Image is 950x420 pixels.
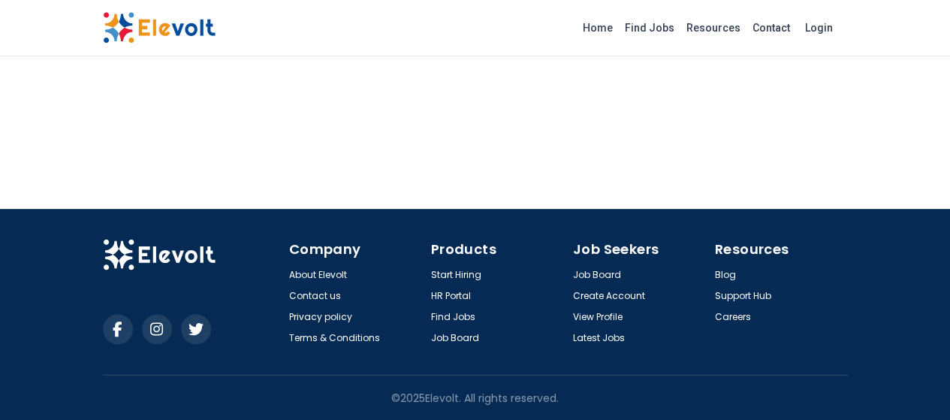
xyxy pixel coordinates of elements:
a: Login [796,13,842,43]
a: Job Board [573,269,621,281]
a: Blog [715,269,736,281]
a: Create Account [573,290,645,302]
a: Contact us [289,290,341,302]
a: Contact [746,16,796,40]
img: Elevolt [103,239,216,270]
p: © 2025 Elevolt. All rights reserved. [391,391,559,406]
a: Terms & Conditions [289,332,380,344]
a: Resources [680,16,746,40]
h4: Company [289,239,422,260]
a: Careers [715,311,751,323]
a: Home [577,16,619,40]
a: View Profile [573,311,623,323]
a: Privacy policy [289,311,352,323]
img: Elevolt [103,12,216,44]
a: About Elevolt [289,269,347,281]
a: Find Jobs [619,16,680,40]
a: Job Board [431,332,479,344]
h4: Products [431,239,564,260]
h4: Job Seekers [573,239,706,260]
a: HR Portal [431,290,471,302]
iframe: Chat Widget [875,348,950,420]
a: Support Hub [715,290,771,302]
a: Find Jobs [431,311,475,323]
h4: Resources [715,239,848,260]
a: Start Hiring [431,269,481,281]
a: Latest Jobs [573,332,625,344]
